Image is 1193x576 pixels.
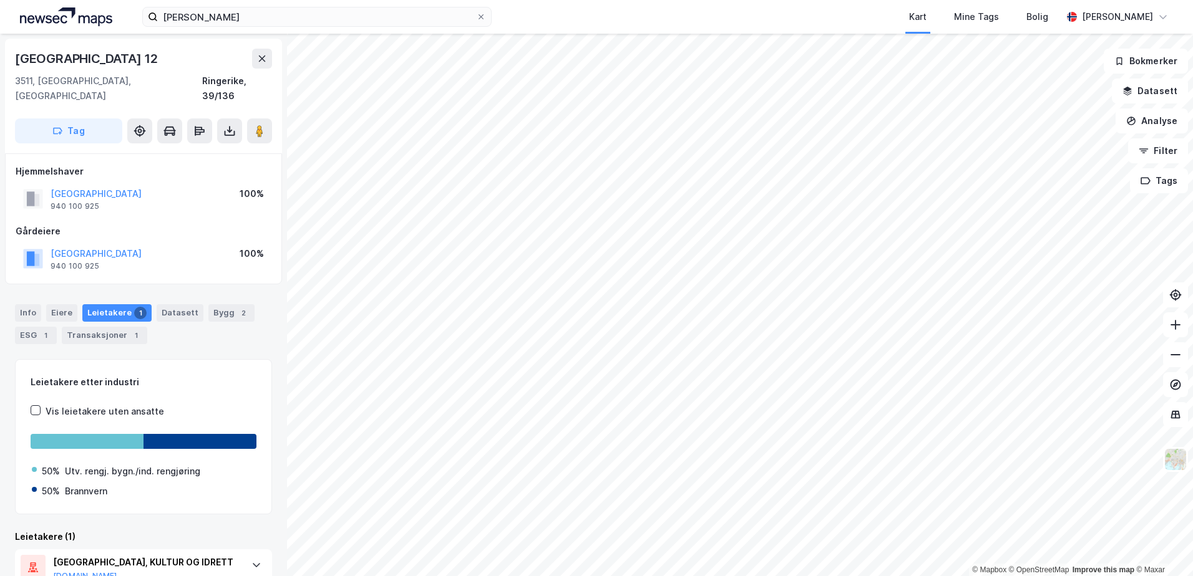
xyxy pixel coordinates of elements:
div: Vis leietakere uten ansatte [46,404,164,419]
button: Tags [1130,168,1188,193]
div: 2 [237,307,250,319]
div: 50% [42,484,60,499]
div: Hjemmelshaver [16,164,271,179]
div: 940 100 925 [51,201,99,211]
div: [PERSON_NAME] [1082,9,1153,24]
div: 1 [130,329,142,342]
div: [GEOGRAPHIC_DATA], KULTUR OG IDRETT [53,555,239,570]
div: Kart [909,9,927,24]
a: Mapbox [972,565,1006,574]
input: Søk på adresse, matrikkel, gårdeiere, leietakere eller personer [158,7,476,26]
div: 940 100 925 [51,261,99,271]
div: 50% [42,464,60,479]
div: Datasett [157,304,203,322]
div: Ringerike, 39/136 [202,74,272,103]
div: Transaksjoner [62,327,147,344]
div: Leietakere etter industri [31,375,256,390]
button: Filter [1128,138,1188,163]
a: OpenStreetMap [1009,565,1069,574]
div: Brannvern [65,484,107,499]
div: Info [15,304,41,322]
div: Bolig [1026,9,1048,24]
button: Bokmerker [1104,49,1188,74]
div: Kontrollprogram for chat [1131,516,1193,576]
div: 1 [39,329,52,342]
img: Z [1164,448,1187,471]
div: Bygg [208,304,255,322]
button: Tag [15,118,122,143]
button: Analyse [1116,108,1188,133]
img: logo.a4113a55bc3d86da70a041830d287a7e.svg [20,7,112,26]
div: 100% [240,246,264,261]
div: Eiere [46,304,77,322]
div: ESG [15,327,57,344]
div: Utv. rengj. bygn./ind. rengjøring [65,464,200,479]
div: Leietakere [82,304,152,322]
iframe: Chat Widget [1131,516,1193,576]
div: Mine Tags [954,9,999,24]
a: Improve this map [1073,565,1134,574]
button: Datasett [1112,79,1188,103]
div: Gårdeiere [16,224,271,239]
div: Leietakere (1) [15,529,272,544]
div: 3511, [GEOGRAPHIC_DATA], [GEOGRAPHIC_DATA] [15,74,202,103]
div: 1 [134,307,147,319]
div: 100% [240,186,264,201]
div: [GEOGRAPHIC_DATA] 12 [15,49,160,69]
